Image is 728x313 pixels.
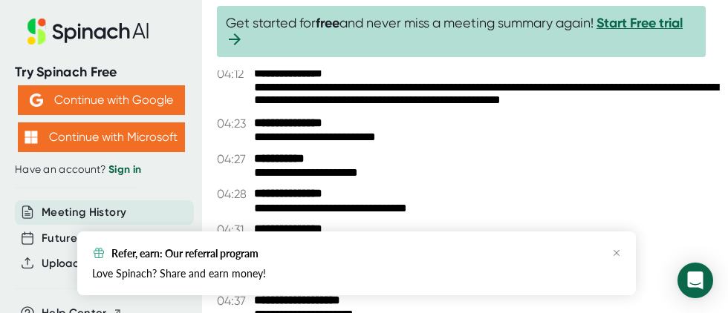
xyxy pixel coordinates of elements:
[597,15,683,31] a: Start Free trial
[217,152,250,166] span: 04:27
[217,116,250,131] span: 04:23
[15,163,187,177] div: Have an account?
[42,230,130,247] button: Future Meetings
[108,163,141,176] a: Sign in
[42,255,79,272] button: Upload
[42,204,126,221] button: Meeting History
[226,15,697,48] span: Get started for and never miss a meeting summary again!
[18,122,185,152] button: Continue with Microsoft
[217,294,250,308] span: 04:37
[30,93,43,107] img: Aehbyd4JwY73AAAAAElFTkSuQmCC
[677,263,713,298] div: Open Intercom Messenger
[15,64,187,81] div: Try Spinach Free
[18,85,185,115] button: Continue with Google
[217,67,250,81] span: 04:12
[217,223,250,237] span: 04:31
[217,187,250,201] span: 04:28
[316,15,339,31] b: free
